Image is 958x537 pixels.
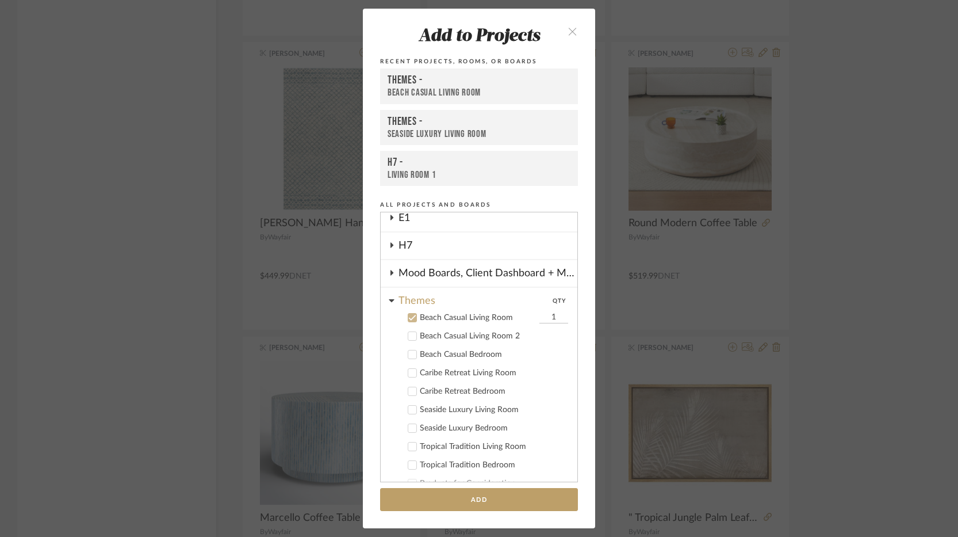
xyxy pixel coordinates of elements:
[380,27,578,47] div: Add to Projects
[420,387,568,397] div: Caribe Retreat Bedroom
[420,442,568,452] div: Tropical Tradition Living Room
[398,260,577,287] div: Mood Boards, Client Dashboard + More
[539,312,568,323] input: Beach Casual Living Room
[388,115,570,128] div: Themes -
[388,169,570,181] div: Living Room 1
[380,56,578,67] div: Recent Projects, Rooms, or Boards
[420,460,568,470] div: Tropical Tradition Bedroom
[420,405,568,415] div: Seaside Luxury Living Room
[420,350,568,360] div: Beach Casual Bedroom
[420,479,568,489] div: Products for Consideration
[555,19,589,43] button: close
[380,200,578,210] div: All Projects and Boards
[388,156,570,169] div: H7 -
[420,424,568,433] div: Seaside Luxury Bedroom
[420,313,537,323] div: Beach Casual Living Room
[398,288,553,308] div: Themes
[388,74,570,87] div: Themes -
[398,233,577,259] div: H7
[388,87,570,99] div: Beach Casual Living Room
[420,368,568,378] div: Caribe Retreat Living Room
[553,288,566,308] div: QTY
[398,205,577,231] div: E1
[420,332,568,341] div: Beach Casual Living Room 2
[388,128,570,140] div: Seaside Luxury Living Room
[380,488,578,512] button: Add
